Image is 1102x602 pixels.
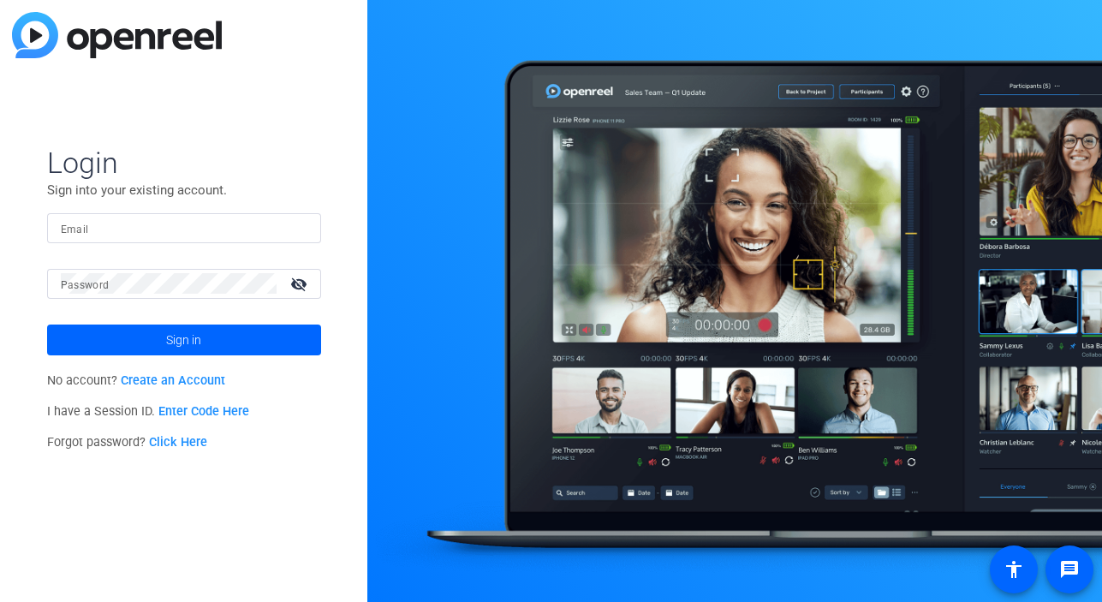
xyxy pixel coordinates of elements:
[280,271,321,296] mat-icon: visibility_off
[158,404,249,419] a: Enter Code Here
[47,435,208,450] span: Forgot password?
[61,224,89,235] mat-label: Email
[47,373,226,388] span: No account?
[61,218,307,238] input: Enter Email Address
[149,435,207,450] a: Click Here
[121,373,225,388] a: Create an Account
[1004,559,1024,580] mat-icon: accessibility
[1059,559,1080,580] mat-icon: message
[12,12,222,58] img: blue-gradient.svg
[47,181,321,200] p: Sign into your existing account.
[166,319,201,361] span: Sign in
[47,325,321,355] button: Sign in
[47,145,321,181] span: Login
[61,279,110,291] mat-label: Password
[47,404,250,419] span: I have a Session ID.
